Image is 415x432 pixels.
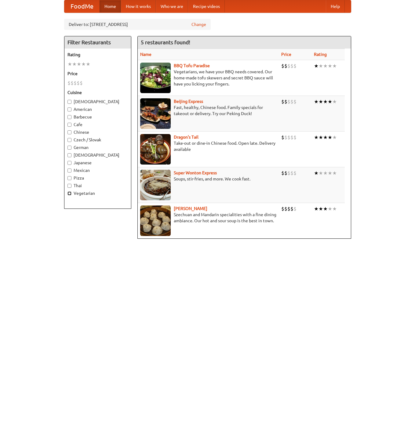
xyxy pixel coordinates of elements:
[287,170,290,176] li: $
[281,52,291,57] a: Price
[323,63,328,69] li: ★
[67,89,128,96] h5: Cuisine
[290,98,293,105] li: $
[67,169,71,172] input: Mexican
[67,144,128,151] label: German
[140,52,151,57] a: Name
[64,36,131,49] h4: Filter Restaurants
[293,63,297,69] li: $
[140,98,171,129] img: beijing.jpg
[140,205,171,236] img: shandong.jpg
[67,175,128,181] label: Pizza
[80,80,83,86] li: $
[287,134,290,141] li: $
[319,170,323,176] li: ★
[67,184,71,188] input: Thai
[140,63,171,93] img: tofuparadise.jpg
[191,21,206,27] a: Change
[67,114,128,120] label: Barbecue
[67,191,71,195] input: Vegetarian
[67,167,128,173] label: Mexican
[67,137,128,143] label: Czech / Slovak
[141,39,190,45] ng-pluralize: 5 restaurants found!
[67,183,128,189] label: Thai
[67,122,128,128] label: Cafe
[281,205,284,212] li: $
[287,63,290,69] li: $
[77,61,81,67] li: ★
[293,98,297,105] li: $
[67,52,128,58] h5: Rating
[284,63,287,69] li: $
[323,98,328,105] li: ★
[71,80,74,86] li: $
[67,99,128,105] label: [DEMOGRAPHIC_DATA]
[67,176,71,180] input: Pizza
[67,100,71,104] input: [DEMOGRAPHIC_DATA]
[328,170,332,176] li: ★
[67,146,71,150] input: German
[74,80,77,86] li: $
[284,205,287,212] li: $
[328,98,332,105] li: ★
[314,205,319,212] li: ★
[140,134,171,165] img: dragon.jpg
[284,98,287,105] li: $
[140,140,277,152] p: Take-out or dine-in Chinese food. Open late. Delivery available
[121,0,156,13] a: How it works
[188,0,225,13] a: Recipe videos
[314,63,319,69] li: ★
[140,170,171,200] img: superwonton.jpg
[284,170,287,176] li: $
[174,170,217,175] a: Super Wonton Express
[174,135,198,140] b: Dragon's Tail
[174,99,203,104] a: Beijing Express
[140,176,277,182] p: Soups, stir-fries, and more. We cook fast.
[293,170,297,176] li: $
[326,0,345,13] a: Help
[290,170,293,176] li: $
[67,152,128,158] label: [DEMOGRAPHIC_DATA]
[314,52,327,57] a: Rating
[67,138,71,142] input: Czech / Slovak
[287,98,290,105] li: $
[290,63,293,69] li: $
[64,19,211,30] div: Deliver to: [STREET_ADDRESS]
[332,63,337,69] li: ★
[72,61,77,67] li: ★
[281,63,284,69] li: $
[67,61,72,67] li: ★
[323,170,328,176] li: ★
[293,134,297,141] li: $
[293,205,297,212] li: $
[140,212,277,224] p: Szechuan and Mandarin specialities with a fine dining ambiance. Our hot and sour soup is the best...
[314,98,319,105] li: ★
[67,71,128,77] h5: Price
[67,190,128,196] label: Vegetarian
[332,98,337,105] li: ★
[319,134,323,141] li: ★
[67,80,71,86] li: $
[67,106,128,112] label: American
[281,98,284,105] li: $
[328,205,332,212] li: ★
[86,61,90,67] li: ★
[64,0,100,13] a: FoodMe
[100,0,121,13] a: Home
[328,134,332,141] li: ★
[156,0,188,13] a: Who we are
[67,107,71,111] input: American
[67,161,71,165] input: Japanese
[67,123,71,127] input: Cafe
[67,129,128,135] label: Chinese
[174,63,210,68] a: BBQ Tofu Paradise
[281,170,284,176] li: $
[284,134,287,141] li: $
[67,130,71,134] input: Chinese
[290,134,293,141] li: $
[319,205,323,212] li: ★
[174,206,207,211] a: [PERSON_NAME]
